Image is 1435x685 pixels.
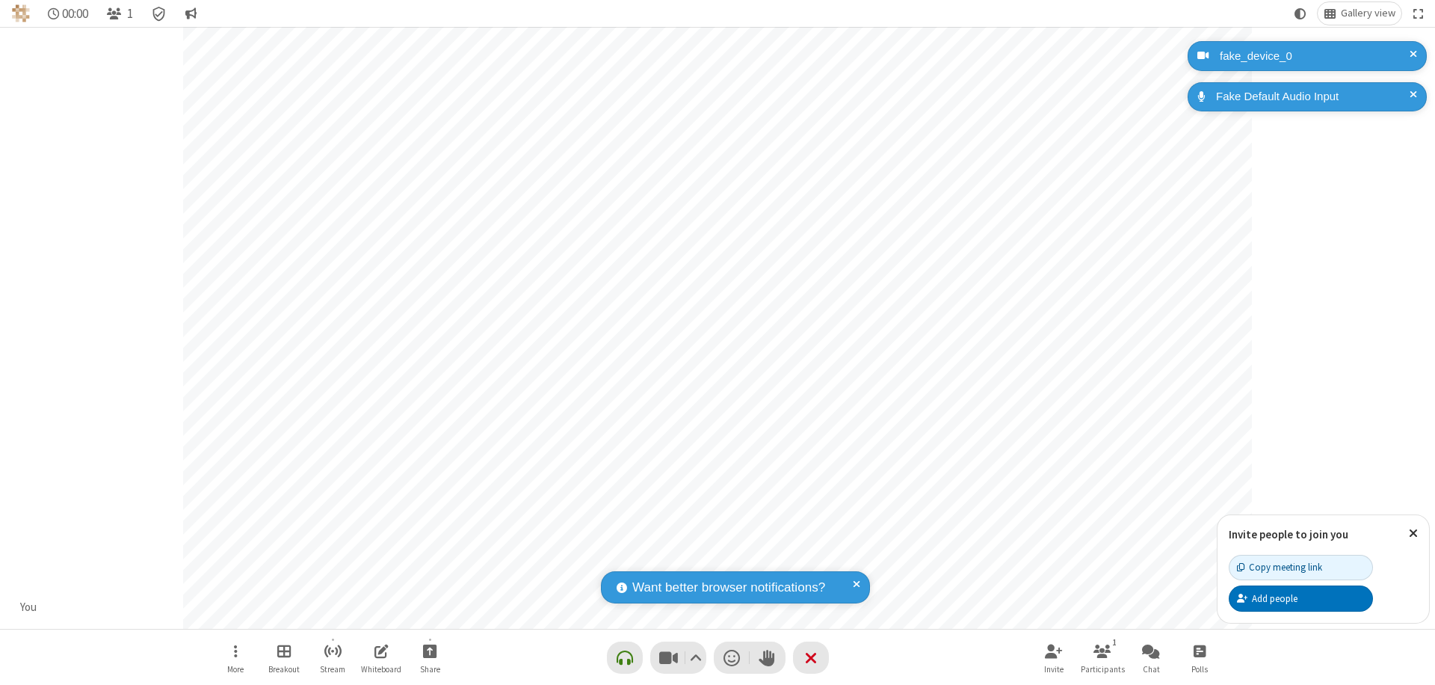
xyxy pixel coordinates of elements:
[793,642,829,674] button: End or leave meeting
[685,642,706,674] button: Video setting
[714,642,750,674] button: Send a reaction
[1229,586,1373,611] button: Add people
[262,636,306,679] button: Manage Breakout Rooms
[1215,48,1416,65] div: fake_device_0
[127,7,133,21] span: 1
[1191,665,1208,674] span: Polls
[1129,636,1173,679] button: Open chat
[1080,636,1125,679] button: Open participant list
[12,4,30,22] img: QA Selenium DO NOT DELETE OR CHANGE
[407,636,452,679] button: Start sharing
[1031,636,1076,679] button: Invite participants (⌘+Shift+I)
[1318,2,1401,25] button: Change layout
[1398,515,1429,552] button: Close popover
[310,636,355,679] button: Start streaming
[1229,555,1373,580] button: Copy meeting link
[227,665,244,674] span: More
[1407,2,1430,25] button: Fullscreen
[268,665,300,674] span: Breakout
[320,665,345,674] span: Stream
[145,2,173,25] div: Meeting details Encryption enabled
[607,642,643,674] button: Connect your audio
[750,642,786,674] button: Raise hand
[1177,636,1222,679] button: Open poll
[100,2,139,25] button: Open participant list
[359,636,404,679] button: Open shared whiteboard
[1211,88,1416,105] div: Fake Default Audio Input
[1237,560,1322,574] div: Copy meeting link
[213,636,258,679] button: Open menu
[632,578,825,598] span: Want better browser notifications?
[62,7,88,21] span: 00:00
[361,665,401,674] span: Whiteboard
[650,642,706,674] button: Stop video (⌘+Shift+V)
[15,599,43,616] div: You
[1108,636,1121,649] div: 1
[1143,665,1160,674] span: Chat
[179,2,203,25] button: Conversation
[420,665,440,674] span: Share
[1081,665,1125,674] span: Participants
[1229,527,1348,541] label: Invite people to join you
[1341,7,1395,19] span: Gallery view
[1289,2,1312,25] button: Using system theme
[42,2,95,25] div: Timer
[1044,665,1064,674] span: Invite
